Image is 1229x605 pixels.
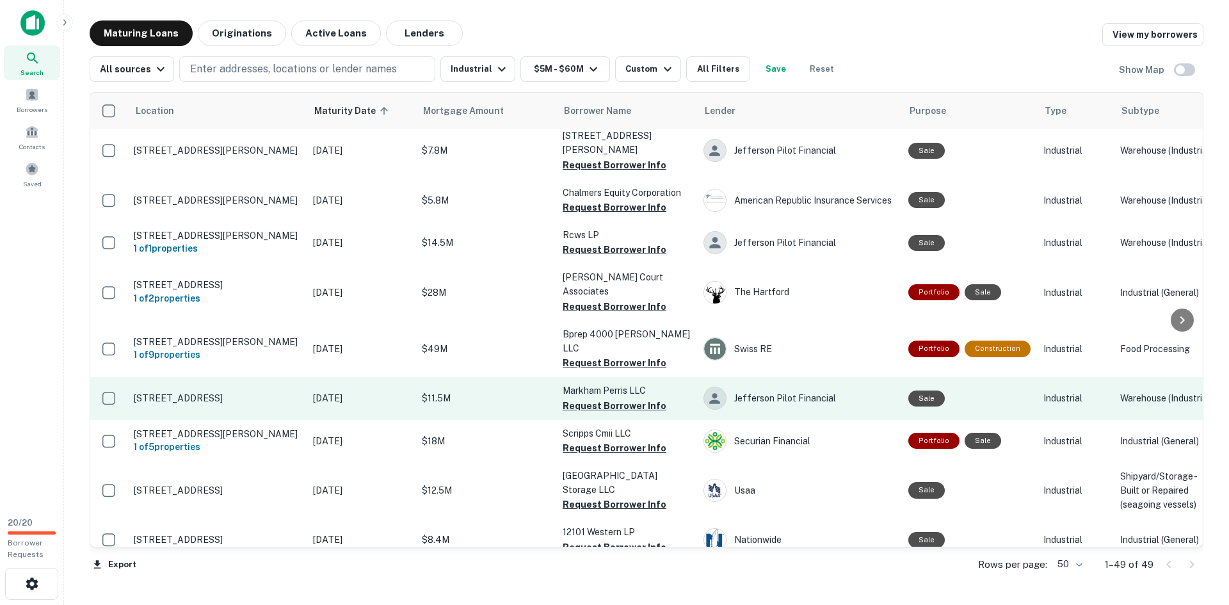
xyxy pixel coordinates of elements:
p: [STREET_ADDRESS] [134,279,300,291]
button: Enter addresses, locations or lender names [179,56,435,82]
p: Industrial (General) [1120,434,1217,448]
p: [STREET_ADDRESS][PERSON_NAME] [134,145,300,156]
button: Lenders [386,20,463,46]
p: Markham Perris LLC [563,383,691,398]
span: Subtype [1121,103,1159,118]
button: Maturing Loans [90,20,193,46]
p: [STREET_ADDRESS][PERSON_NAME] [134,195,300,206]
span: Location [135,103,174,118]
div: Custom [625,61,675,77]
div: Nationwide [703,528,896,551]
p: [STREET_ADDRESS][PERSON_NAME] [563,129,691,157]
h6: 1 of 1 properties [134,241,300,255]
a: Borrowers [4,83,60,117]
p: [DATE] [313,143,409,157]
div: 50 [1052,555,1084,574]
div: This loan purpose was for construction [965,341,1031,357]
a: View my borrowers [1102,23,1203,46]
div: This is a portfolio loan with 2 properties [908,284,960,300]
button: Request Borrower Info [563,440,666,456]
p: Industrial [1043,391,1107,405]
h6: 1 of 9 properties [134,348,300,362]
p: Shipyard/Storage - Built or Repaired (seagoing vessels) [1120,469,1217,512]
div: Sale [965,433,1001,449]
p: Industrial [1043,483,1107,497]
div: Swiss RE [703,337,896,360]
div: Usaa [703,479,896,502]
p: $18M [422,434,550,448]
p: $12.5M [422,483,550,497]
img: picture [704,190,726,211]
img: picture [704,338,726,360]
button: Request Borrower Info [563,540,666,555]
button: Save your search to get updates of matches that match your search criteria. [755,56,796,82]
p: [DATE] [313,391,409,405]
span: Saved [23,179,42,189]
p: [STREET_ADDRESS] [134,534,300,545]
div: Jefferson Pilot Financial [703,231,896,254]
button: Request Borrower Info [563,157,666,173]
p: [DATE] [313,533,409,547]
span: Borrower Requests [8,538,44,559]
div: Sale [908,391,945,407]
div: All sources [100,61,168,77]
p: Food Processing [1120,342,1217,356]
th: Borrower Name [556,93,697,129]
p: [DATE] [313,236,409,250]
img: picture [704,430,726,452]
p: Industrial (General) [1120,286,1217,300]
div: This is a portfolio loan with 9 properties [908,341,960,357]
button: Request Borrower Info [563,200,666,215]
button: Request Borrower Info [563,242,666,257]
div: Sale [908,192,945,208]
button: All sources [90,56,174,82]
p: 1–49 of 49 [1105,557,1153,572]
p: Industrial [1043,143,1107,157]
img: picture [704,282,726,303]
span: Contacts [19,141,45,152]
button: Originations [198,20,286,46]
p: [DATE] [313,342,409,356]
img: capitalize-icon.png [20,10,45,36]
p: [DATE] [313,483,409,497]
h6: 1 of 2 properties [134,291,300,305]
p: [GEOGRAPHIC_DATA] Storage LLC [563,469,691,497]
button: Request Borrower Info [563,299,666,314]
button: Request Borrower Info [563,497,666,512]
div: Sale [908,143,945,159]
p: $7.8M [422,143,550,157]
p: [STREET_ADDRESS][PERSON_NAME] [134,230,300,241]
p: Chalmers Equity Corporation [563,186,691,200]
button: Industrial [440,56,515,82]
th: Purpose [902,93,1037,129]
a: Contacts [4,120,60,154]
p: Scripps Cmii LLC [563,426,691,440]
p: [DATE] [313,434,409,448]
p: Industrial [1043,533,1107,547]
p: Industrial [1043,342,1107,356]
p: $49M [422,342,550,356]
th: Mortgage Amount [415,93,556,129]
p: Bprep 4000 [PERSON_NAME] LLC [563,327,691,355]
div: Sale [965,284,1001,300]
p: Warehouse (Industrial) [1120,391,1217,405]
span: Lender [705,103,735,118]
img: picture [704,529,726,551]
button: Request Borrower Info [563,355,666,371]
th: Subtype [1114,93,1223,129]
iframe: Chat Widget [1165,503,1229,564]
span: Type [1045,103,1066,118]
div: Jefferson Pilot Financial [703,387,896,410]
p: $28M [422,286,550,300]
p: $11.5M [422,391,550,405]
p: Industrial [1043,286,1107,300]
div: Securian Financial [703,430,896,453]
div: American Republic Insurance Services [703,189,896,212]
div: Saved [4,157,60,191]
p: Industrial [1043,236,1107,250]
p: $8.4M [422,533,550,547]
span: 20 / 20 [8,518,33,528]
p: Warehouse (Industrial) [1120,193,1217,207]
